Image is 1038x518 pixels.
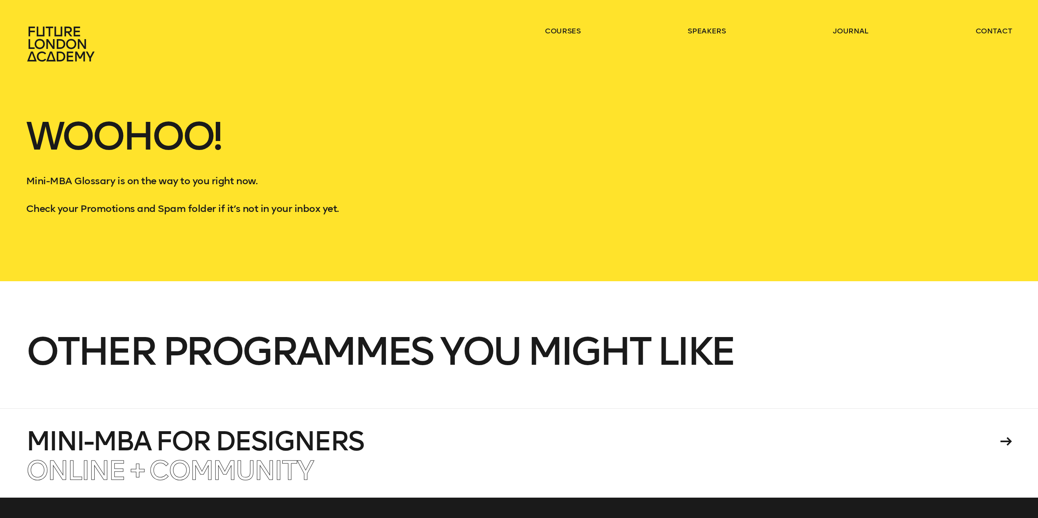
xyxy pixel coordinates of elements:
[688,26,726,36] a: speakers
[833,26,868,36] a: journal
[26,174,1012,188] p: Mini-MBA Glossary is on the way to you right now.
[976,26,1012,36] a: contact
[26,201,1012,216] p: Check your Promotions and Spam folder if it’s not in your inbox yet.
[26,454,313,487] span: Online + Community
[26,428,998,454] h4: Mini-MBA for Designers
[26,328,733,375] span: Other programmes you might like
[545,26,581,36] a: courses
[26,118,1012,174] h1: Woohoo!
